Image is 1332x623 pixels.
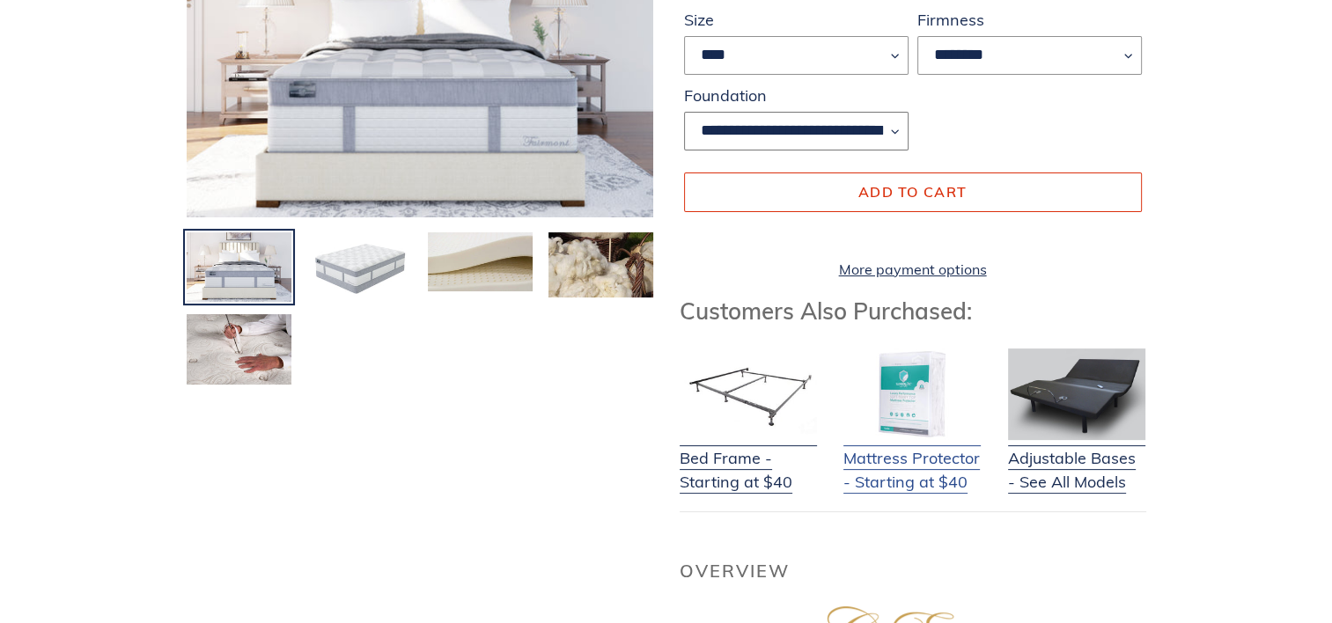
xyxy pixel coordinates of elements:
[684,172,1142,211] button: Add to cart
[858,183,967,201] span: Add to cart
[1008,348,1145,440] img: Adjustable Base
[680,348,817,440] img: Bed Frame
[680,297,1146,325] h3: Customers Also Purchased:
[684,8,909,32] label: Size
[305,231,414,304] img: Load image into Gallery viewer, Fairmont-euro-top-mattress-angled-view
[680,424,817,494] a: Bed Frame - Starting at $40
[680,561,1146,582] h2: Overview
[917,8,1142,32] label: Firmness
[185,312,293,386] img: Load image into Gallery viewer, Hand-tufting-process
[426,231,534,293] img: Load image into Gallery viewer, natural-talalay-latex-comfort-layers
[843,424,981,494] a: Mattress Protector - Starting at $40
[185,231,293,304] img: Load image into Gallery viewer, Fairmont-euro-top-talalay-latex-hybrid-mattress-and-foundation
[843,348,981,440] img: Mattress Protector
[547,231,655,299] img: Load image into Gallery viewer, Organic-wool-in-basket
[1008,424,1145,494] a: Adjustable Bases - See All Models
[684,259,1142,280] a: More payment options
[684,84,909,107] label: Foundation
